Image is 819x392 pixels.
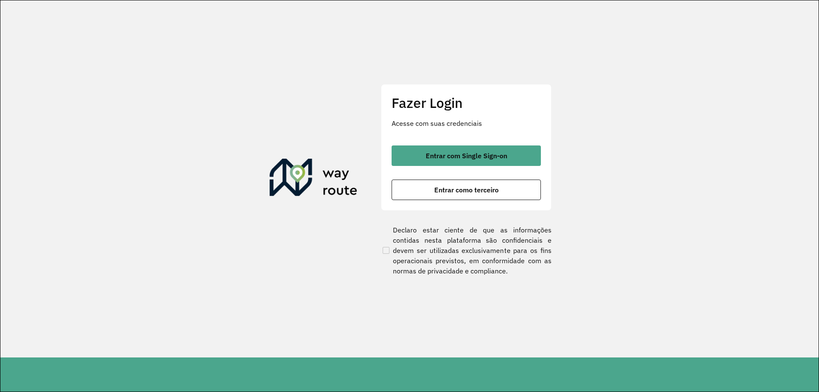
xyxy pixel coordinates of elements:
button: button [392,180,541,200]
button: button [392,145,541,166]
label: Declaro estar ciente de que as informações contidas nesta plataforma são confidenciais e devem se... [381,225,552,276]
span: Entrar como terceiro [434,186,499,193]
span: Entrar com Single Sign-on [426,152,507,159]
p: Acesse com suas credenciais [392,118,541,128]
img: Roteirizador AmbevTech [270,159,357,200]
h2: Fazer Login [392,95,541,111]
